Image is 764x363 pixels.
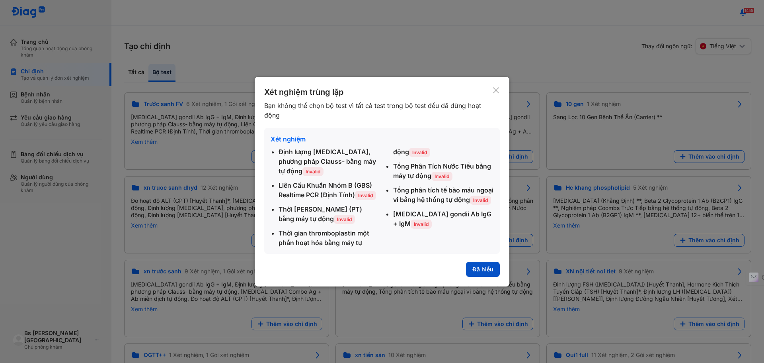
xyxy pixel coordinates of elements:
[334,215,355,224] span: Invalid
[466,262,500,277] button: Đã hiểu
[470,196,491,205] span: Invalid
[279,181,379,200] div: Liên Cầu Khuẩn Nhóm B (GBS) Realtime PCR (Định Tính)
[279,204,379,224] div: Thời [PERSON_NAME] (PT) bằng máy tự động
[355,191,376,200] span: Invalid
[393,209,493,228] div: [MEDICAL_DATA] gondii Ab IgG + IgM
[264,101,492,120] div: Bạn không thể chọn bộ test vì tất cả test trong bộ test đều đã dừng hoạt động
[409,148,430,157] span: Invalid
[431,172,452,181] span: Invalid
[302,167,324,176] span: Invalid
[411,220,432,229] span: Invalid
[264,86,492,98] div: Xét nghiệm trùng lặp
[279,147,379,176] div: Định lượng [MEDICAL_DATA], phương pháp Clauss- bằng máy tự động
[393,185,493,204] div: Tổng phân tích tế bào máu ngoại vi bằng hệ thống tự động
[393,161,493,181] div: Tổng Phân Tích Nước Tiểu bằng máy tự động
[271,134,493,144] div: Xét nghiệm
